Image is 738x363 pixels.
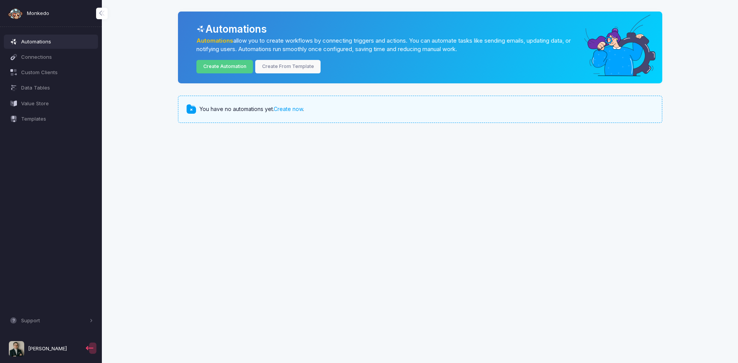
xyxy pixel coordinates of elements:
span: Automations [21,38,93,46]
span: Templates [21,115,93,123]
a: Create From Template [255,60,321,73]
span: Monkedo [27,10,49,17]
button: Support [4,314,98,328]
a: Connections [4,50,98,64]
a: Create now [274,106,303,112]
span: Data Tables [21,84,93,92]
span: Value Store [21,100,93,108]
img: monkedo-logo-dark.png [8,6,23,21]
span: Connections [21,53,93,61]
span: Custom Clients [21,69,93,76]
span: Support [21,317,88,325]
a: [PERSON_NAME] [4,338,84,360]
a: Templates [4,112,98,126]
span: [PERSON_NAME] [28,345,67,353]
a: Automations [4,35,98,48]
p: allow you to create workflows by connecting triggers and actions. You can automate tasks like sen... [196,36,582,54]
a: Create Automation [196,60,253,73]
div: Automations [196,22,651,36]
span: You have no automations yet. . [199,105,304,113]
img: profile [9,341,24,356]
a: Monkedo [8,6,49,21]
a: Data Tables [4,81,98,95]
a: Value Store [4,96,98,110]
a: Automations [196,37,233,44]
a: Custom Clients [4,66,98,80]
